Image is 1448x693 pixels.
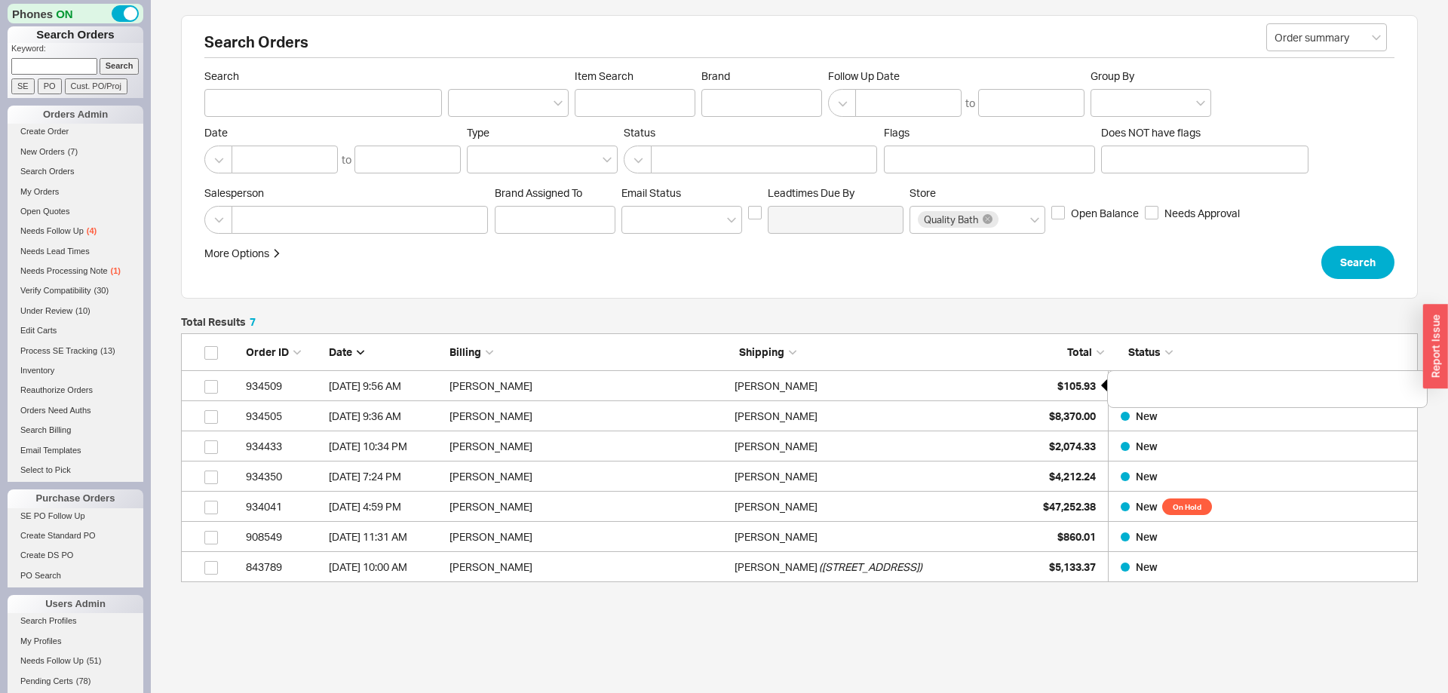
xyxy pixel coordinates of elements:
span: Date [204,126,461,140]
a: Open Quotes [8,204,143,219]
span: Item Search [575,69,695,83]
span: New [1136,440,1158,452]
a: Pending Certs(78) [8,673,143,689]
span: Date [329,345,352,358]
a: Create DS PO [8,547,143,563]
a: Needs Lead Times [8,244,143,259]
a: Orders Need Auths [8,403,143,419]
span: New [1136,530,1158,543]
div: to [965,96,975,111]
input: Search [204,89,442,117]
span: New [1136,500,1158,513]
div: [PERSON_NAME] [735,461,818,492]
span: Flags [884,126,910,139]
div: [PERSON_NAME] [449,522,727,552]
a: Search Billing [8,422,143,438]
span: ( 30 ) [94,286,109,295]
div: 934433 [246,431,321,461]
span: Store [910,186,936,199]
span: Pending Certs [20,676,73,685]
div: [PERSON_NAME] [735,522,818,552]
div: to [342,152,351,167]
span: Quality Bath [924,214,978,225]
span: $2,074.33 [1049,440,1096,452]
div: Date [329,345,442,360]
span: ON [56,6,73,22]
span: $105.93 [1057,379,1096,392]
span: ( 51 ) [87,656,102,665]
h2: Search Orders [204,35,1394,58]
input: Store [1001,211,1011,228]
button: Search [1321,246,1394,279]
a: Create Standard PO [8,528,143,544]
span: ( 78 ) [76,676,91,685]
div: [PERSON_NAME] [449,552,727,582]
a: Reauthorize Orders [8,382,143,398]
a: Inventory [8,363,143,379]
div: Total [1029,345,1104,360]
input: Select... [1266,23,1387,51]
span: ( 4 ) [87,226,97,235]
div: 8/5/25 11:31 AM [329,522,442,552]
input: Cust. PO/Proj [65,78,127,94]
div: [PERSON_NAME] [735,431,818,461]
a: 934509[DATE] 9:56 AM[PERSON_NAME][PERSON_NAME]$105.93New [181,371,1418,401]
svg: open menu [1372,35,1381,41]
span: Billing [449,345,481,358]
input: Open Balance [1051,206,1065,219]
span: ( [STREET_ADDRESS] ) [819,552,922,582]
div: Users Admin [8,595,143,613]
span: Search [1340,253,1376,271]
span: Needs Follow Up [20,226,84,235]
a: PO Search [8,568,143,584]
div: Purchase Orders [8,489,143,507]
div: [PERSON_NAME] [735,371,818,401]
button: More Options [204,246,281,261]
span: ( 13 ) [100,346,115,355]
div: grid [181,371,1418,582]
div: [PERSON_NAME] [449,401,727,431]
span: ( 10 ) [75,306,90,315]
div: 8/18/25 9:56 AM [329,371,442,401]
div: [PERSON_NAME] [449,492,727,522]
h5: Total Results [181,317,256,327]
a: Verify Compatibility(30) [8,283,143,299]
div: Orders Admin [8,106,143,124]
a: 934433[DATE] 10:34 PM[PERSON_NAME][PERSON_NAME]$2,074.33New [181,431,1418,461]
a: 934505[DATE] 9:36 AM[PERSON_NAME][PERSON_NAME]$8,370.00New [181,401,1418,431]
svg: open menu [554,100,563,106]
span: Group By [1091,69,1134,82]
a: Search Orders [8,164,143,179]
div: [PERSON_NAME] [735,552,818,582]
a: Edit Carts [8,323,143,339]
span: Needs Follow Up [20,656,84,665]
a: Create Order [8,124,143,140]
a: Select to Pick [8,462,143,478]
a: Needs Processing Note(1) [8,263,143,279]
span: $5,133.37 [1049,560,1096,573]
input: Needs Approval [1145,206,1158,219]
a: My Orders [8,184,143,200]
span: Process SE Tracking [20,346,97,355]
svg: open menu [1196,100,1205,106]
a: 934041[DATE] 4:59 PM[PERSON_NAME][PERSON_NAME]$47,252.38New On Hold [181,492,1418,522]
span: $4,212.24 [1049,470,1096,483]
p: Keyword: [11,43,143,58]
a: Under Review(10) [8,303,143,319]
a: New Orders(7) [8,144,143,160]
div: [PERSON_NAME] [735,401,818,431]
div: 8/14/25 4:59 PM [329,492,442,522]
span: Type [467,126,489,139]
span: Under Review [20,306,72,315]
svg: open menu [727,217,736,223]
div: More Options [204,246,269,261]
span: Total [1067,345,1092,358]
input: Item Search [575,89,695,117]
div: Order ID [246,345,321,360]
div: 934041 [246,492,321,522]
span: Does NOT have flags [1101,126,1201,139]
div: 8/15/25 7:24 PM [329,461,442,492]
a: Needs Follow Up(51) [8,653,143,669]
a: 934350[DATE] 7:24 PM[PERSON_NAME][PERSON_NAME]$4,212.24New [181,461,1418,492]
div: 843789 [246,552,321,582]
